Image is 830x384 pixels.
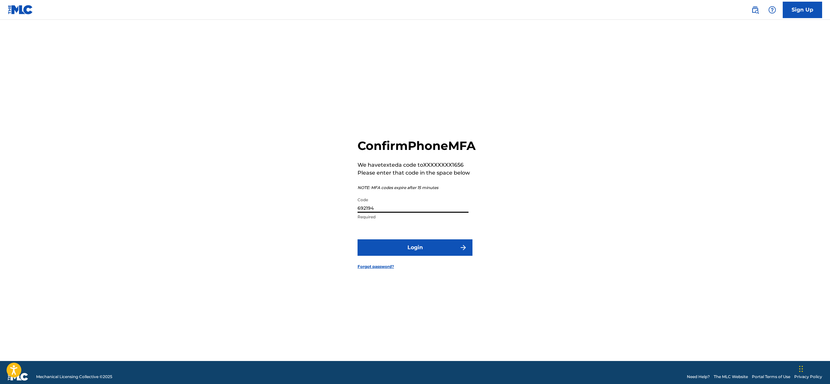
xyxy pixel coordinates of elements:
img: f7272a7cc735f4ea7f67.svg [459,244,467,252]
img: logo [8,373,28,381]
a: Forgot password? [358,264,394,270]
a: Need Help? [687,374,710,380]
img: help [768,6,776,14]
a: The MLC Website [714,374,748,380]
p: We have texted a code to XXXXXXXX1656 [358,161,476,169]
h2: Confirm Phone MFA [358,138,476,153]
p: NOTE: MFA codes expire after 15 minutes [358,185,476,191]
p: Required [358,214,469,220]
div: Drag [799,359,803,379]
div: Help [766,3,779,16]
img: search [751,6,759,14]
img: MLC Logo [8,5,33,14]
a: Public Search [749,3,762,16]
a: Privacy Policy [794,374,822,380]
p: Please enter that code in the space below [358,169,476,177]
button: Login [358,239,472,256]
span: Mechanical Licensing Collective © 2025 [36,374,112,380]
a: Portal Terms of Use [752,374,790,380]
a: Sign Up [783,2,822,18]
iframe: Chat Widget [797,352,830,384]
